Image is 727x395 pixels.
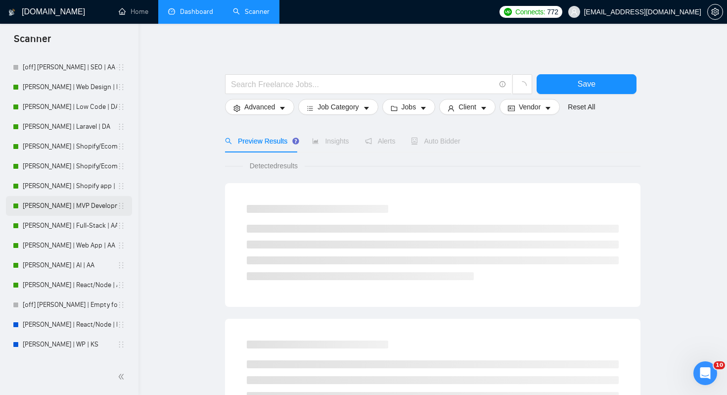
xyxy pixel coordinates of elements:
[571,8,578,15] span: user
[504,8,512,16] img: upwork-logo.png
[117,63,125,71] span: holder
[365,138,372,145] span: notification
[117,123,125,131] span: holder
[117,281,125,289] span: holder
[117,83,125,91] span: holder
[225,99,294,115] button: settingAdvancedcaret-down
[23,57,117,77] a: [off] [PERSON_NAME] | SEO | AA - Light, Low Budget
[23,176,117,196] a: [PERSON_NAME] | Shopify app | DA
[500,99,560,115] button: idcardVendorcaret-down
[307,104,314,112] span: bars
[23,295,117,315] a: [off] [PERSON_NAME] | Empty for future | AA
[8,4,15,20] img: logo
[23,137,117,156] a: [PERSON_NAME] | Shopify/Ecom | DA - lower requirements
[6,315,132,335] li: Ann | React/Node | KS - WIP
[6,77,132,97] li: Anna | Web Design | DA
[23,77,117,97] a: [PERSON_NAME] | Web Design | DA
[6,196,132,216] li: Michael | MVP Development | AA
[6,97,132,117] li: Anna | Low Code | DA
[708,8,723,16] span: setting
[448,104,454,112] span: user
[117,301,125,309] span: holder
[693,361,717,385] iframe: Intercom live chat
[6,295,132,315] li: [off] Michael | Empty for future | AA
[23,236,117,255] a: [PERSON_NAME] | Web App | AA
[117,261,125,269] span: holder
[537,74,636,94] button: Save
[23,97,117,117] a: [PERSON_NAME] | Low Code | DA
[6,57,132,77] li: [off] Nick | SEO | AA - Light, Low Budget
[508,104,515,112] span: idcard
[23,255,117,275] a: [PERSON_NAME] | AI | AA
[291,137,300,146] div: Tooltip anchor
[233,7,270,16] a: searchScanner
[312,137,349,145] span: Insights
[707,4,723,20] button: setting
[480,104,487,112] span: caret-down
[117,143,125,150] span: holder
[519,101,541,112] span: Vendor
[279,104,286,112] span: caret-down
[243,160,305,171] span: Detected results
[23,196,117,216] a: [PERSON_NAME] | MVP Development | AA
[6,255,132,275] li: Michael | AI | AA
[714,361,725,369] span: 10
[420,104,427,112] span: caret-down
[365,137,396,145] span: Alerts
[117,321,125,329] span: holder
[244,101,275,112] span: Advanced
[6,216,132,236] li: Michael | Full-Stack | AA
[233,104,240,112] span: setting
[6,236,132,255] li: Michael | Web App | AA
[568,101,595,112] a: Reset All
[117,162,125,170] span: holder
[23,156,117,176] a: [PERSON_NAME] | Shopify/Ecom | DA
[458,101,476,112] span: Client
[6,275,132,295] li: Michael | React/Node | AA
[23,275,117,295] a: [PERSON_NAME] | React/Node | AA
[707,8,723,16] a: setting
[318,101,359,112] span: Job Category
[439,99,496,115] button: userClientcaret-down
[6,335,132,354] li: Terry | WP | KS
[298,99,378,115] button: barsJob Categorycaret-down
[225,138,232,145] span: search
[117,341,125,348] span: holder
[547,6,558,17] span: 772
[363,104,370,112] span: caret-down
[117,182,125,190] span: holder
[518,81,527,90] span: loading
[117,202,125,210] span: holder
[117,242,125,249] span: holder
[225,137,296,145] span: Preview Results
[6,176,132,196] li: Andrew | Shopify app | DA
[6,32,59,52] span: Scanner
[382,99,436,115] button: folderJobscaret-down
[578,78,595,90] span: Save
[545,104,551,112] span: caret-down
[391,104,398,112] span: folder
[23,117,117,137] a: [PERSON_NAME] | Laravel | DA
[119,7,148,16] a: homeHome
[6,117,132,137] li: Terry | Laravel | DA
[231,78,495,91] input: Search Freelance Jobs...
[117,222,125,230] span: holder
[168,7,213,16] a: dashboardDashboard
[6,354,132,374] li: Alex | gCopy | KS
[402,101,416,112] span: Jobs
[6,137,132,156] li: Andrew | Shopify/Ecom | DA - lower requirements
[6,156,132,176] li: Andrew | Shopify/Ecom | DA
[23,315,117,335] a: [PERSON_NAME] | React/Node | KS - WIP
[515,6,545,17] span: Connects:
[23,216,117,236] a: [PERSON_NAME] | Full-Stack | AA
[500,81,506,88] span: info-circle
[411,138,418,145] span: robot
[118,372,128,382] span: double-left
[411,137,460,145] span: Auto Bidder
[117,103,125,111] span: holder
[23,335,117,354] a: [PERSON_NAME] | WP | KS
[312,138,319,145] span: area-chart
